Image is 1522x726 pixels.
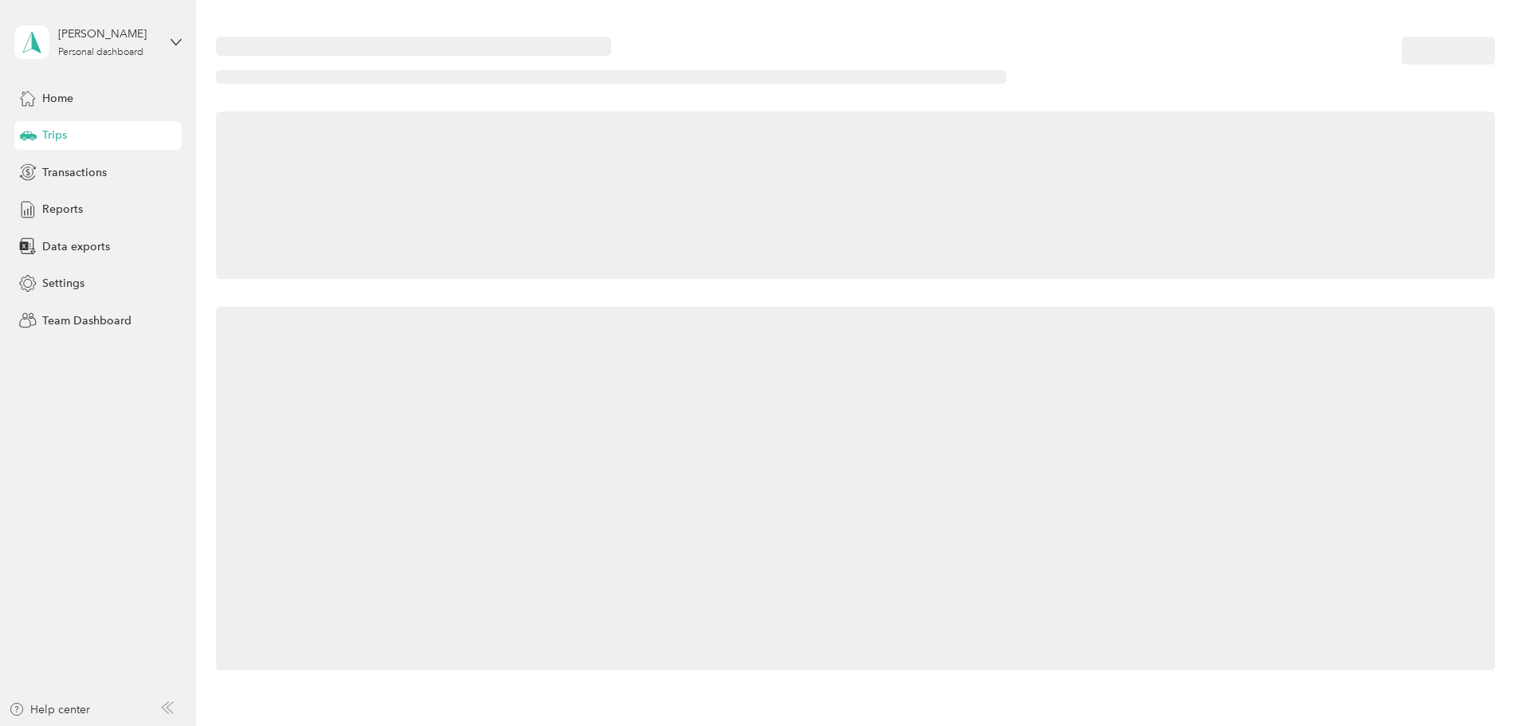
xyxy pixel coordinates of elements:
span: Data exports [42,238,110,255]
span: Reports [42,201,83,218]
span: Trips [42,127,67,143]
span: Settings [42,275,84,292]
iframe: Everlance-gr Chat Button Frame [1433,637,1522,726]
button: Help center [9,701,90,718]
div: Personal dashboard [58,48,143,57]
div: [PERSON_NAME] [58,26,158,42]
span: Home [42,90,73,107]
span: Transactions [42,164,107,181]
span: Team Dashboard [42,312,131,329]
